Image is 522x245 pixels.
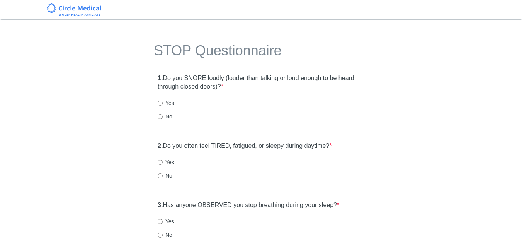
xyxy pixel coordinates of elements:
strong: 3. [158,202,163,208]
label: Yes [158,158,174,166]
label: No [158,172,172,180]
label: Yes [158,218,174,225]
label: No [158,231,172,239]
label: Do you often feel TIRED, fatigued, or sleepy during daytime? [158,142,332,151]
input: No [158,233,163,238]
label: Yes [158,99,174,107]
img: Circle Medical Logo [47,3,101,16]
input: No [158,173,163,178]
h1: STOP Questionnaire [154,43,368,62]
label: Has anyone OBSERVED you stop breathing during your sleep? [158,201,339,210]
input: Yes [158,101,163,106]
input: Yes [158,219,163,224]
strong: 2. [158,142,163,149]
input: No [158,114,163,119]
label: No [158,113,172,120]
label: Do you SNORE loudly (louder than talking or loud enough to be heard through closed doors)? [158,74,364,92]
strong: 1. [158,75,163,81]
input: Yes [158,160,163,165]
